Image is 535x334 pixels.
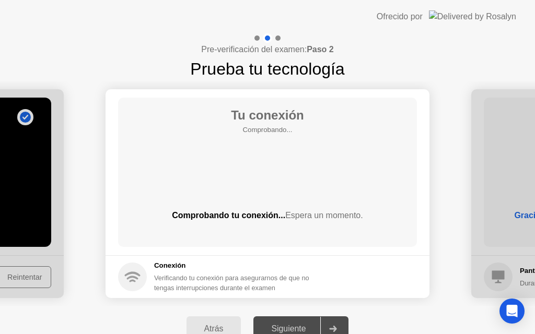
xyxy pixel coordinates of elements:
div: Atrás [190,324,238,333]
h1: Tu conexión [231,106,304,125]
span: Espera un momento. [285,211,363,220]
img: Delivered by Rosalyn [429,10,516,22]
div: Verificando tu conexión para asegurarnos de que no tengas interrupciones durante el examen [154,273,331,293]
div: Open Intercom Messenger [499,299,525,324]
b: Paso 2 [307,45,334,54]
div: Siguiente [257,324,320,333]
h5: Conexión [154,260,331,271]
div: Ofrecido por [377,10,423,23]
div: Comprobando tu conexión... [118,209,417,222]
h4: Pre-verificación del examen: [201,43,333,56]
h1: Prueba tu tecnología [190,56,344,81]
h5: Comprobando... [231,125,304,135]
